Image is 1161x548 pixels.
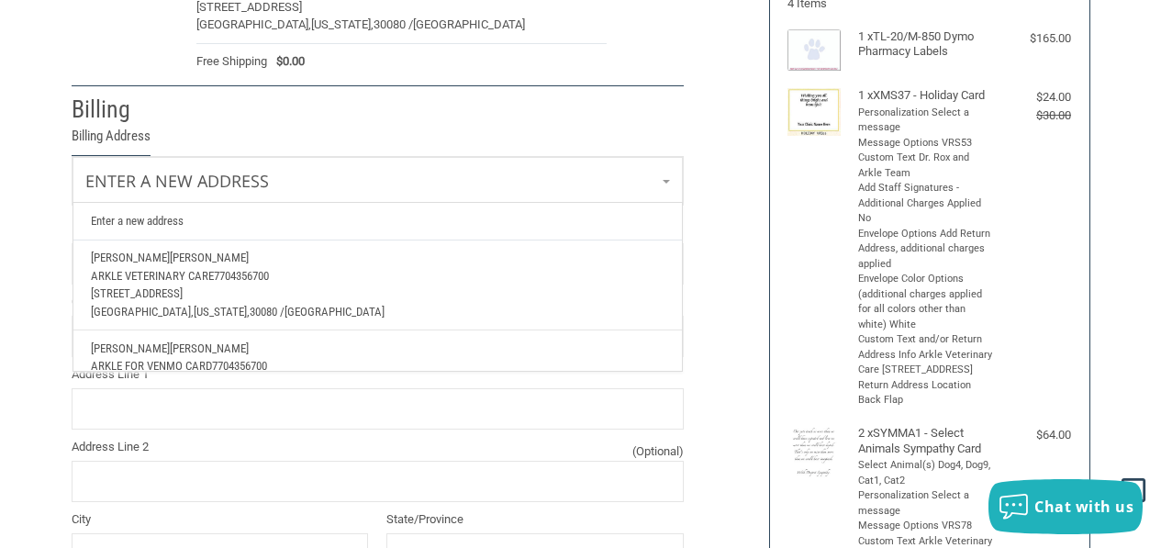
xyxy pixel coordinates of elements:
[858,29,996,60] h4: 1 x TL-20/M-850 Dymo Pharmacy Labels
[196,17,311,31] span: [GEOGRAPHIC_DATA],
[72,510,369,529] label: City
[194,305,250,319] span: [US_STATE],
[72,126,151,156] legend: Billing Address
[1034,497,1133,517] span: Chat with us
[285,305,385,319] span: [GEOGRAPHIC_DATA]
[91,359,212,373] span: Arkle for Venmo Card
[82,330,673,423] a: [PERSON_NAME][PERSON_NAME]Arkle for Venmo Card77043567001040 Court Dr/ Apt DDuluth,[US_STATE],300...
[858,151,996,181] li: Custom Text Dr. Rox and Arkle Team
[374,17,413,31] span: 30080 /
[988,479,1143,534] button: Chat with us
[858,488,996,519] li: Personalization Select a message
[858,519,996,534] li: Message Options VRS78
[170,251,249,264] span: [PERSON_NAME]
[214,269,269,283] span: 7704356700
[1000,88,1071,106] div: $24.00
[91,269,214,283] span: Arkle Veterinary Care
[858,426,996,456] h4: 2 x SYMMA1 - Select Animals Sympathy Card
[72,95,179,125] h2: Billing
[1000,106,1071,125] div: $30.00
[212,359,267,373] span: 7704356700
[85,170,269,192] span: Enter a new address
[82,240,673,330] a: [PERSON_NAME][PERSON_NAME]Arkle Veterinary Care7704356700[STREET_ADDRESS][GEOGRAPHIC_DATA],[US_ST...
[858,458,996,488] li: Select Animal(s) Dog4, Dog9, Cat1, Cat2
[632,442,684,461] small: (Optional)
[72,438,684,456] label: Address Line 2
[858,332,996,378] li: Custom Text and/or Return Address Info Arkle Veterinary Care [STREET_ADDRESS]
[413,17,525,31] span: [GEOGRAPHIC_DATA]
[1000,29,1071,48] div: $165.00
[72,220,369,239] label: First Name
[91,341,170,355] span: [PERSON_NAME]
[250,305,285,319] span: 30080 /
[196,52,267,71] span: Free Shipping
[170,341,249,355] span: [PERSON_NAME]
[73,157,683,205] a: Enter or select a different address
[91,305,194,319] span: [GEOGRAPHIC_DATA],
[311,17,374,31] span: [US_STATE],
[858,378,996,408] li: Return Address Location Back Flap
[91,286,183,300] span: [STREET_ADDRESS]
[91,251,170,264] span: [PERSON_NAME]
[72,293,684,311] label: Company Name
[858,106,996,136] li: Personalization Select a message
[267,52,305,71] span: $0.00
[858,136,996,151] li: Message Options VRS53
[72,365,684,384] label: Address Line 1
[858,88,996,103] h4: 1 x XMS37 - Holiday Card
[386,510,684,529] label: State/Province
[1000,426,1071,444] div: $64.00
[858,227,996,273] li: Envelope Options Add Return Address, additional charges applied
[82,203,673,239] a: Enter a new address
[858,272,996,332] li: Envelope Color Options (additional charges applied for all colors other than white) White
[858,181,996,227] li: Add Staff Signatures - Additional Charges Applied No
